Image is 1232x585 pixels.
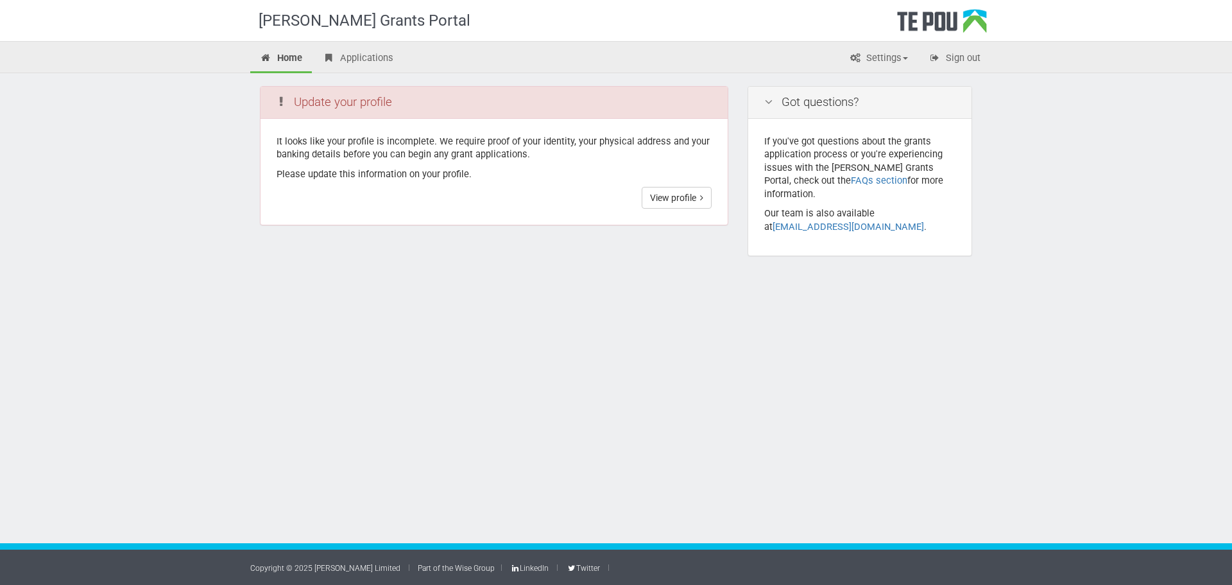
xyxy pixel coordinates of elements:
a: Copyright © 2025 [PERSON_NAME] Limited [250,564,400,573]
p: Our team is also available at . [764,207,955,233]
a: Sign out [919,45,990,73]
a: Part of the Wise Group [418,564,495,573]
a: View profile [642,187,712,209]
a: Applications [313,45,403,73]
div: Update your profile [261,87,728,119]
a: LinkedIn [510,564,549,573]
p: Please update this information on your profile. [277,168,712,181]
div: Got questions? [748,87,971,119]
a: Home [250,45,312,73]
p: If you've got questions about the grants application process or you're experiencing issues with t... [764,135,955,201]
p: It looks like your profile is incomplete. We require proof of your identity, your physical addres... [277,135,712,161]
a: FAQs section [851,175,907,186]
a: Settings [839,45,918,73]
a: [EMAIL_ADDRESS][DOMAIN_NAME] [773,221,924,232]
div: Te Pou Logo [897,9,987,41]
a: Twitter [566,564,599,573]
